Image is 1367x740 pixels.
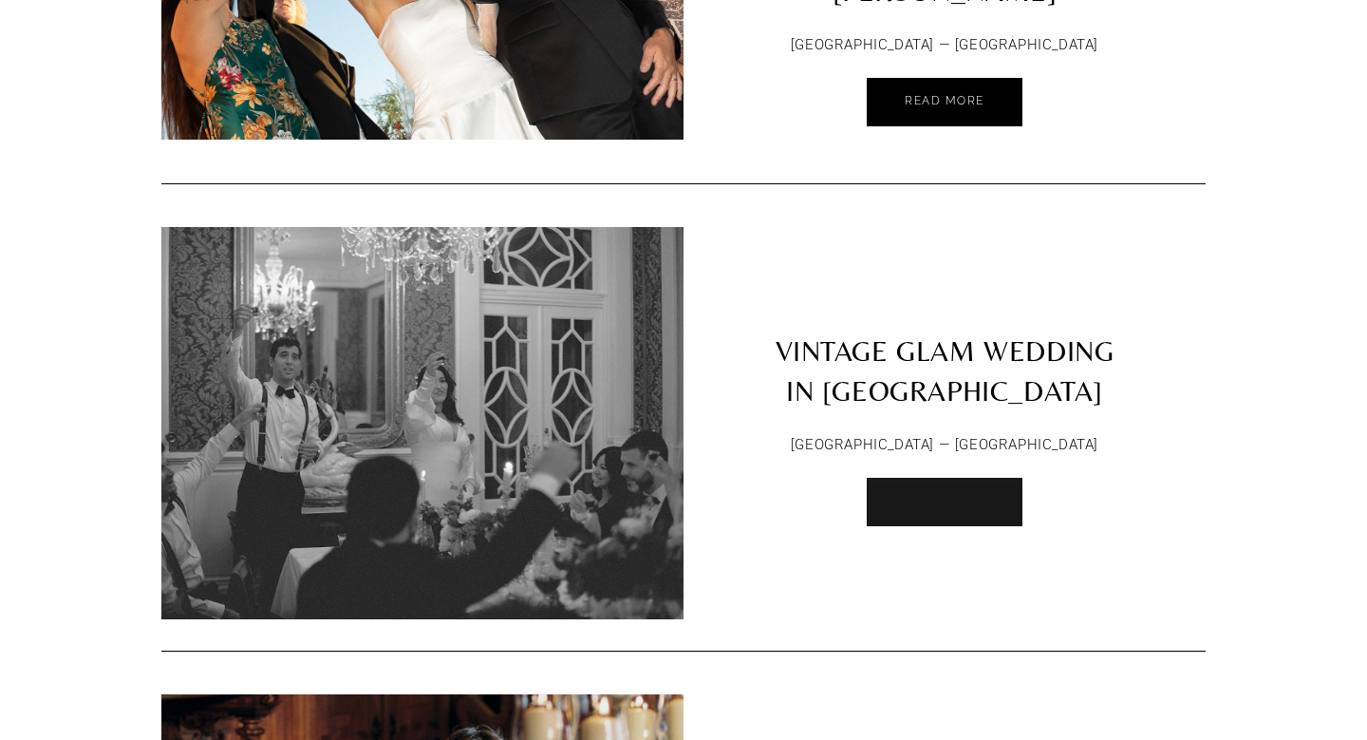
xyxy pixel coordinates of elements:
[905,94,984,107] span: Read More
[683,227,1206,421] a: VINTAGE GLAM WEDDING IN [GEOGRAPHIC_DATA]
[905,494,984,507] span: Read More
[867,478,1022,526] a: Read More
[146,227,700,619] img: VINTAGE GLAM WEDDING IN LISBON
[747,32,1142,59] p: [GEOGRAPHIC_DATA] — [GEOGRAPHIC_DATA]
[867,78,1022,126] a: Read More
[747,432,1142,459] p: [GEOGRAPHIC_DATA] — [GEOGRAPHIC_DATA]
